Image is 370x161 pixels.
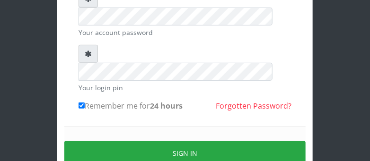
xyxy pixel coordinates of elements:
[150,101,183,111] b: 24 hours
[79,83,291,93] small: Your login pin
[79,100,183,111] label: Remember me for
[216,101,291,111] a: Forgotten Password?
[79,102,85,109] input: Remember me for24 hours
[79,27,291,37] small: Your account password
